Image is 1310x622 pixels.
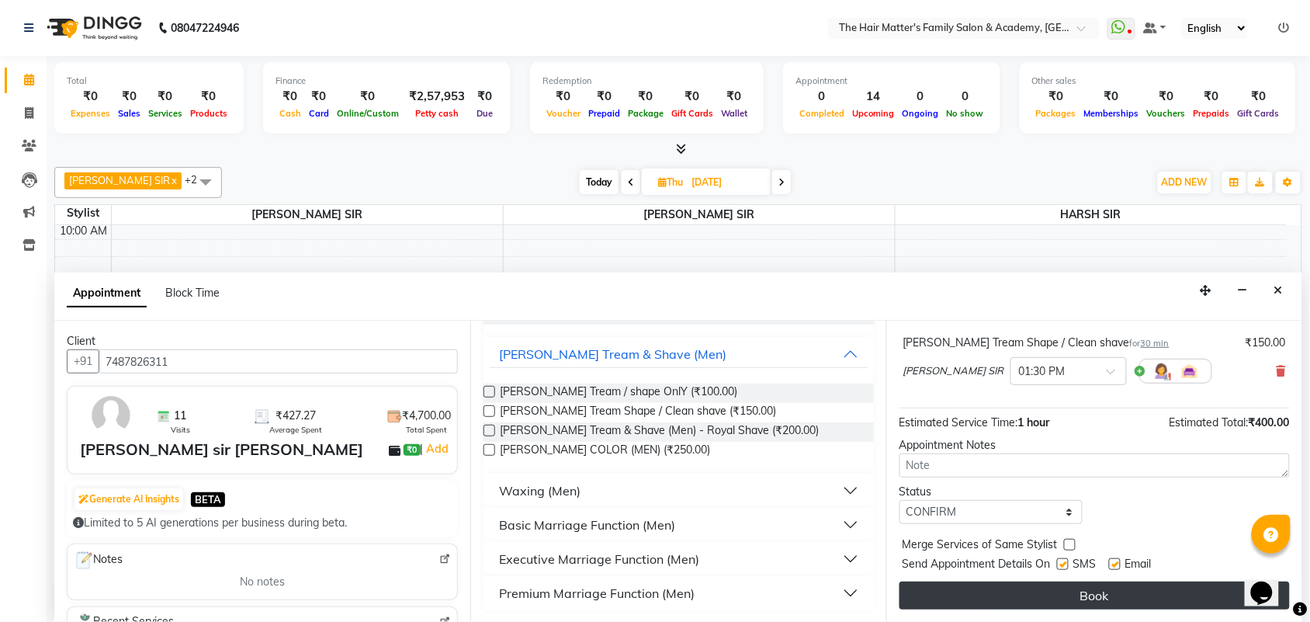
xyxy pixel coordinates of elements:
button: +91 [67,349,99,374]
div: Basic Marriage Function (Men) [499,516,675,534]
div: Redemption [542,75,751,88]
a: x [170,174,177,186]
span: Prepaids [1190,108,1234,119]
span: Card [305,108,333,119]
div: ₹0 [144,88,186,106]
span: Estimated Service Time: [899,415,1018,429]
span: Package [624,108,667,119]
span: Packages [1032,108,1080,119]
div: 0 [899,88,943,106]
span: Memberships [1080,108,1143,119]
div: Appointment [795,75,988,88]
span: Online/Custom [333,108,403,119]
span: No notes [240,574,285,590]
button: Book [899,582,1290,610]
span: +2 [185,173,209,186]
span: [PERSON_NAME] SIR [69,174,170,186]
div: Appointment Notes [899,437,1290,453]
button: Executive Marriage Function (Men) [490,545,868,573]
div: 0 [943,88,988,106]
div: ₹0 [114,88,144,106]
span: [PERSON_NAME] Tream & Shave (Men) - Royal Shave (₹200.00) [500,422,819,442]
span: 1 hour [1018,415,1050,429]
div: ₹0 [1032,88,1080,106]
span: SMS [1073,556,1097,575]
a: Add [424,440,451,458]
span: No show [943,108,988,119]
span: Gift Cards [1234,108,1284,119]
span: Sales [114,108,144,119]
span: BETA [191,492,225,507]
div: Waxing (Men) [499,481,580,500]
div: Executive Marriage Function (Men) [499,550,699,568]
button: Close [1267,279,1290,303]
span: Thu [654,176,687,188]
span: Ongoing [899,108,943,119]
div: Limited to 5 AI generations per business during beta. [73,515,452,531]
span: [PERSON_NAME] SIR [504,205,895,224]
div: ₹0 [542,88,584,106]
span: ₹0 [404,444,420,457]
div: Premium Marriage Function (Men) [499,584,695,603]
div: ₹0 [1234,88,1284,106]
button: Premium Marriage Function (Men) [490,579,868,607]
div: ₹0 [276,88,305,106]
span: ADD NEW [1162,176,1208,188]
div: Status [899,484,1083,500]
span: Due [473,108,497,119]
div: ₹0 [624,88,667,106]
span: Services [144,108,186,119]
img: Interior.png [1180,362,1199,380]
div: [PERSON_NAME] Tream Shape / Clean shave [903,335,1170,351]
span: Completed [795,108,848,119]
span: Products [186,108,231,119]
button: [PERSON_NAME] Tream & Shave (Men) [490,340,868,368]
span: [PERSON_NAME] COLOR (MEN) (₹250.00) [500,442,710,461]
div: ₹0 [667,88,717,106]
div: ₹0 [471,88,498,106]
div: Finance [276,75,498,88]
div: ₹0 [305,88,333,106]
div: ₹0 [1080,88,1143,106]
input: Search by Name/Mobile/Email/Code [99,349,458,374]
small: for [1130,338,1170,349]
span: Appointment [67,280,147,308]
span: Wallet [717,108,751,119]
span: Estimated Total: [1170,415,1249,429]
span: [PERSON_NAME] Tream Shape / Clean shave (₹150.00) [500,403,776,422]
span: Today [580,170,619,194]
div: Other sales [1032,75,1284,88]
div: ₹0 [1143,88,1190,106]
span: Prepaid [584,108,624,119]
span: Notes [74,551,123,571]
span: Voucher [542,108,584,119]
div: ₹0 [584,88,624,106]
iframe: chat widget [1245,560,1294,606]
span: ₹427.27 [276,408,316,424]
span: 11 [174,408,186,424]
span: Petty cash [411,108,463,119]
span: | [421,440,451,458]
b: 08047224946 [171,6,239,50]
input: 2025-09-04 [687,171,764,194]
div: Stylist [55,205,111,221]
div: 14 [848,88,899,106]
div: 10:00 AM [57,223,111,239]
span: Email [1125,556,1152,575]
div: Total [67,75,231,88]
div: Client [67,333,458,349]
img: logo [40,6,146,50]
span: Expenses [67,108,114,119]
div: ₹0 [67,88,114,106]
div: [PERSON_NAME] sir [PERSON_NAME] [80,438,363,461]
div: [PERSON_NAME] Tream & Shave (Men) [499,345,726,363]
div: ₹0 [333,88,403,106]
span: Merge Services of Same Stylist [903,537,1058,556]
div: ₹150.00 [1246,335,1286,351]
span: [PERSON_NAME] SIR [112,205,503,224]
span: Total Spent [406,424,447,436]
div: ₹2,57,953 [403,88,471,106]
span: Average Spent [269,424,322,436]
button: Basic Marriage Function (Men) [490,511,868,539]
img: avatar [88,393,133,438]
